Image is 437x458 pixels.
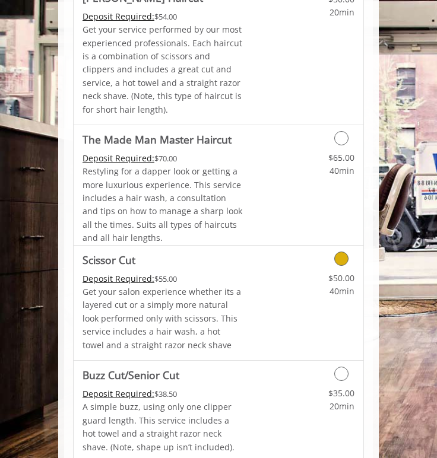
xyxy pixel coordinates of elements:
div: $70.00 [83,152,243,165]
span: This service needs some Advance to be paid before we block your appointment [83,152,154,164]
span: Restyling for a dapper look or getting a more luxurious experience. This service includes a hair ... [83,166,242,243]
span: $35.00 [328,387,354,399]
p: A simple buzz, using only one clipper guard length. This service includes a hot towel and a strai... [83,400,243,454]
span: 40min [330,285,354,297]
p: Get your service performed by our most experienced professionals. Each haircut is a combination o... [83,23,243,116]
span: 40min [330,165,354,176]
span: $65.00 [328,152,354,163]
b: The Made Man Master Haircut [83,131,232,148]
b: Scissor Cut [83,252,135,268]
span: This service needs some Advance to be paid before we block your appointment [83,388,154,399]
span: This service needs some Advance to be paid before we block your appointment [83,11,154,22]
p: Get your salon experience whether its a layered cut or a simply more natural look performed only ... [83,285,243,352]
div: $55.00 [83,272,243,285]
div: $38.50 [83,387,243,400]
b: Buzz Cut/Senior Cut [83,367,179,383]
span: 20min [330,400,354,412]
div: $54.00 [83,10,243,23]
span: 20min [330,7,354,18]
span: $50.00 [328,272,354,284]
span: This service needs some Advance to be paid before we block your appointment [83,273,154,284]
